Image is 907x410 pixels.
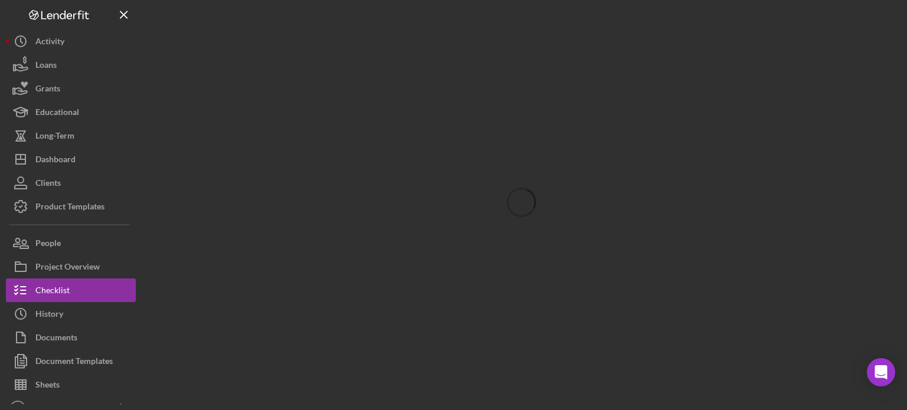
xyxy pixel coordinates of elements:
[6,255,136,278] button: Project Overview
[6,29,136,53] button: Activity
[6,231,136,255] button: People
[35,302,63,329] div: History
[35,195,105,221] div: Product Templates
[6,124,136,147] button: Long-Term
[35,231,61,258] div: People
[35,255,100,281] div: Project Overview
[35,29,64,56] div: Activity
[6,278,136,302] button: Checklist
[35,373,60,399] div: Sheets
[6,100,136,124] button: Educational
[35,326,77,352] div: Documents
[6,195,136,218] button: Product Templates
[6,349,136,373] button: Document Templates
[6,77,136,100] button: Grants
[6,147,136,171] button: Dashboard
[6,171,136,195] button: Clients
[867,358,895,386] div: Open Intercom Messenger
[35,349,113,376] div: Document Templates
[35,100,79,127] div: Educational
[35,147,76,174] div: Dashboard
[6,53,136,77] button: Loans
[35,278,70,305] div: Checklist
[6,326,136,349] button: Documents
[35,171,61,198] div: Clients
[6,302,136,326] button: History
[35,124,74,150] div: Long-Term
[6,373,136,396] button: Sheets
[35,77,60,103] div: Grants
[35,53,57,80] div: Loans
